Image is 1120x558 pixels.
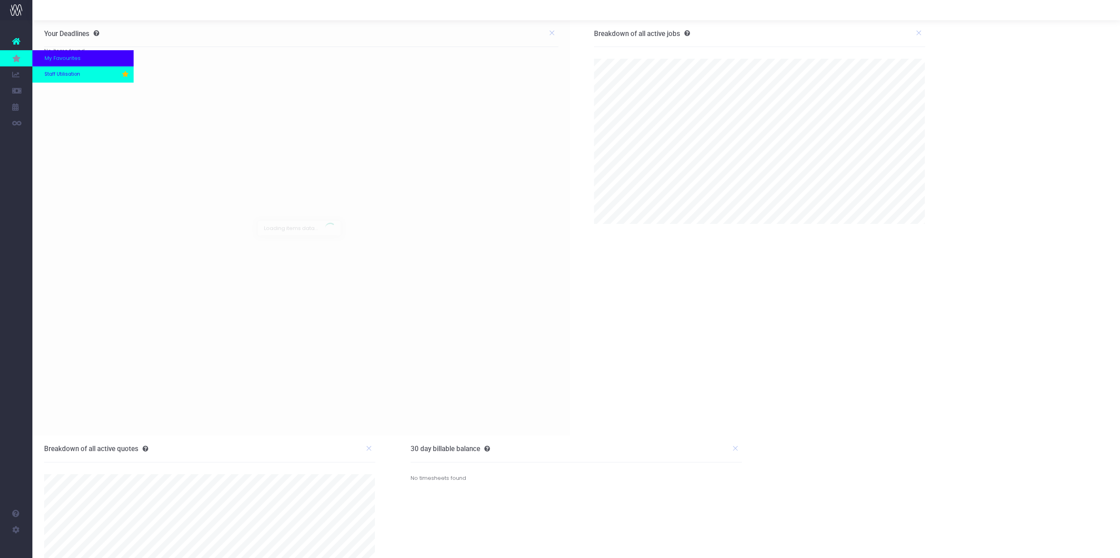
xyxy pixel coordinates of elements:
[32,66,134,83] a: Staff Utilisation
[594,30,690,38] h3: Breakdown of all active jobs
[45,54,81,62] span: My Favourites
[258,221,324,236] span: Loading items data...
[10,542,22,554] img: images/default_profile_image.png
[411,462,742,494] div: No timesheets found
[44,445,148,453] h3: Breakdown of all active quotes
[411,445,490,453] h3: 30 day billable balance
[45,71,80,78] span: Staff Utilisation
